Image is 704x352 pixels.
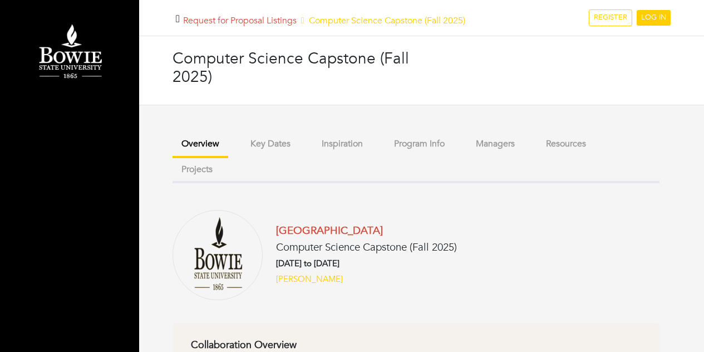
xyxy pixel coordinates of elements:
button: Program Info [385,132,454,156]
img: Bowie%20State%20University%20Logo%20(1).png [173,210,263,300]
a: Request for Proposal Listings [183,14,297,27]
h5: Computer Science Capstone (Fall 2025) [276,241,457,254]
h3: Computer Science Capstone (Fall 2025) [173,50,422,87]
h5: Computer Science Capstone (Fall 2025) [183,16,465,26]
button: Managers [467,132,524,156]
h6: [DATE] to [DATE] [276,258,457,268]
h6: Collaboration Overview [191,339,641,351]
button: Projects [173,158,221,182]
button: Resources [537,132,595,156]
img: Bowie%20State%20University%20Logo.png [11,19,128,85]
a: [GEOGRAPHIC_DATA] [276,223,383,238]
a: REGISTER [589,9,632,26]
a: [PERSON_NAME] [276,273,343,286]
button: Key Dates [242,132,299,156]
a: LOG IN [637,10,671,26]
button: Inspiration [313,132,372,156]
button: Overview [173,132,228,158]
